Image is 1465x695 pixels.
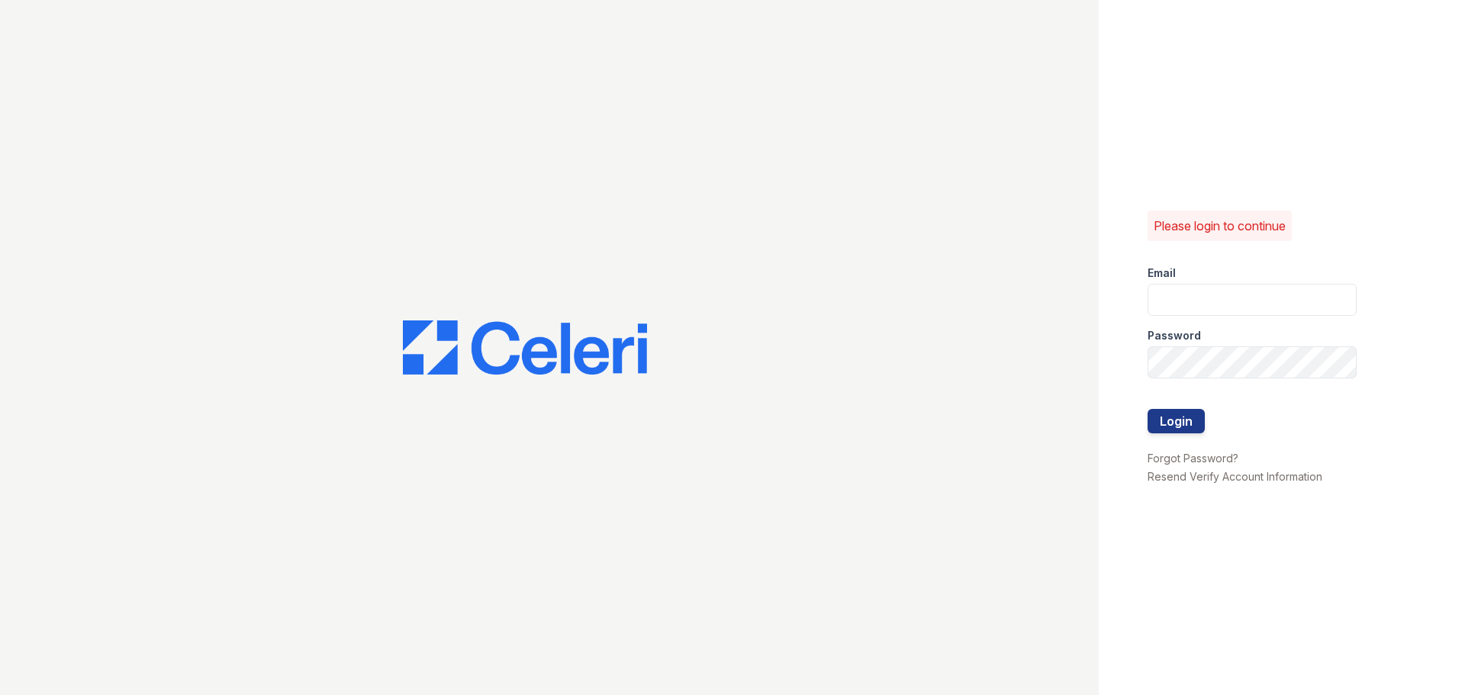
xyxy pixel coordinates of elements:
p: Please login to continue [1154,217,1286,235]
label: Password [1148,328,1201,343]
a: Resend Verify Account Information [1148,470,1322,483]
button: Login [1148,409,1205,433]
a: Forgot Password? [1148,452,1238,465]
img: CE_Logo_Blue-a8612792a0a2168367f1c8372b55b34899dd931a85d93a1a3d3e32e68fde9ad4.png [403,320,647,375]
label: Email [1148,265,1176,281]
